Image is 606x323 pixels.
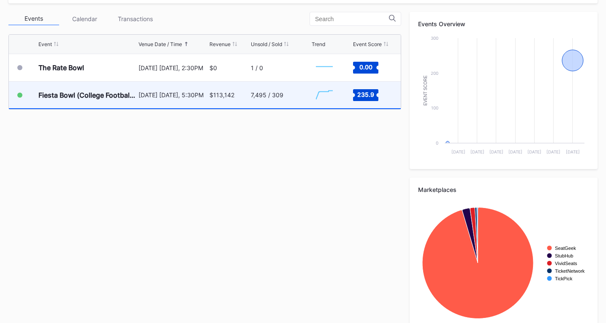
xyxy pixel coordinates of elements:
div: Trend [312,41,325,47]
div: Revenue [209,41,231,47]
text: [DATE] [546,149,560,154]
text: VividSeats [555,261,577,266]
svg: Chart title [418,34,589,161]
text: 235.9 [357,90,374,98]
text: [DATE] [470,149,484,154]
text: 300 [431,36,438,41]
input: Search [315,16,389,22]
text: 0 [436,140,438,145]
svg: Chart title [312,57,337,78]
text: [DATE] [508,149,522,154]
text: [DATE] [566,149,580,154]
text: TickPick [555,276,573,281]
div: Transactions [110,12,160,25]
text: 0.00 [359,63,372,71]
text: StubHub [555,253,573,258]
div: $113,142 [209,91,234,99]
div: $0 [209,64,217,71]
div: [DATE] [DATE], 5:30PM [139,91,207,99]
div: Event Score [353,41,382,47]
div: Marketplaces [418,186,589,193]
text: 100 [431,105,438,110]
text: [DATE] [489,149,503,154]
text: SeatGeek [555,246,576,251]
div: The Rate Bowl [38,63,84,72]
div: Events [8,12,59,25]
div: Calendar [59,12,110,25]
svg: Chart title [312,85,337,106]
div: Venue Date / Time [139,41,182,47]
text: Event Score [423,75,428,106]
text: [DATE] [451,149,465,154]
div: 1 / 0 [251,64,263,71]
text: TicketNetwork [555,268,585,274]
div: Events Overview [418,20,589,27]
text: 200 [431,71,438,76]
text: [DATE] [527,149,541,154]
div: 7,495 / 309 [251,91,283,99]
div: Unsold / Sold [251,41,282,47]
div: [DATE] [DATE], 2:30PM [139,64,207,71]
div: Event [38,41,52,47]
div: Fiesta Bowl (College Football Playoff Semifinals) [38,91,136,99]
